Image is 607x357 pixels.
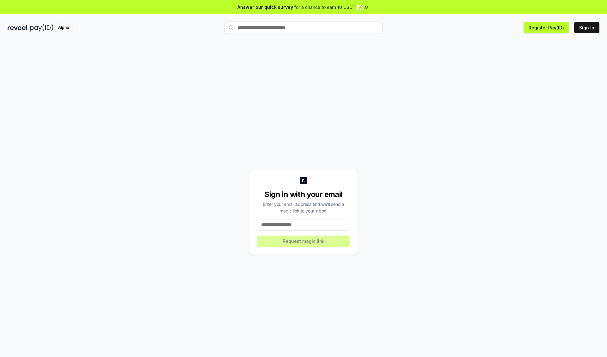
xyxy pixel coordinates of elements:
div: Enter your email address and we’ll send a magic link to your inbox. [257,201,350,214]
img: reveel_dark [8,24,29,32]
div: Alpha [55,24,72,32]
img: pay_id [30,24,53,32]
button: Sign In [574,22,599,33]
span: Answer our quick survey [237,4,293,10]
button: Register Pay(ID) [524,22,569,33]
span: for a chance to earn 10 USDT 📝 [294,4,362,10]
div: Sign in with your email [257,189,350,200]
img: logo_small [300,177,307,184]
